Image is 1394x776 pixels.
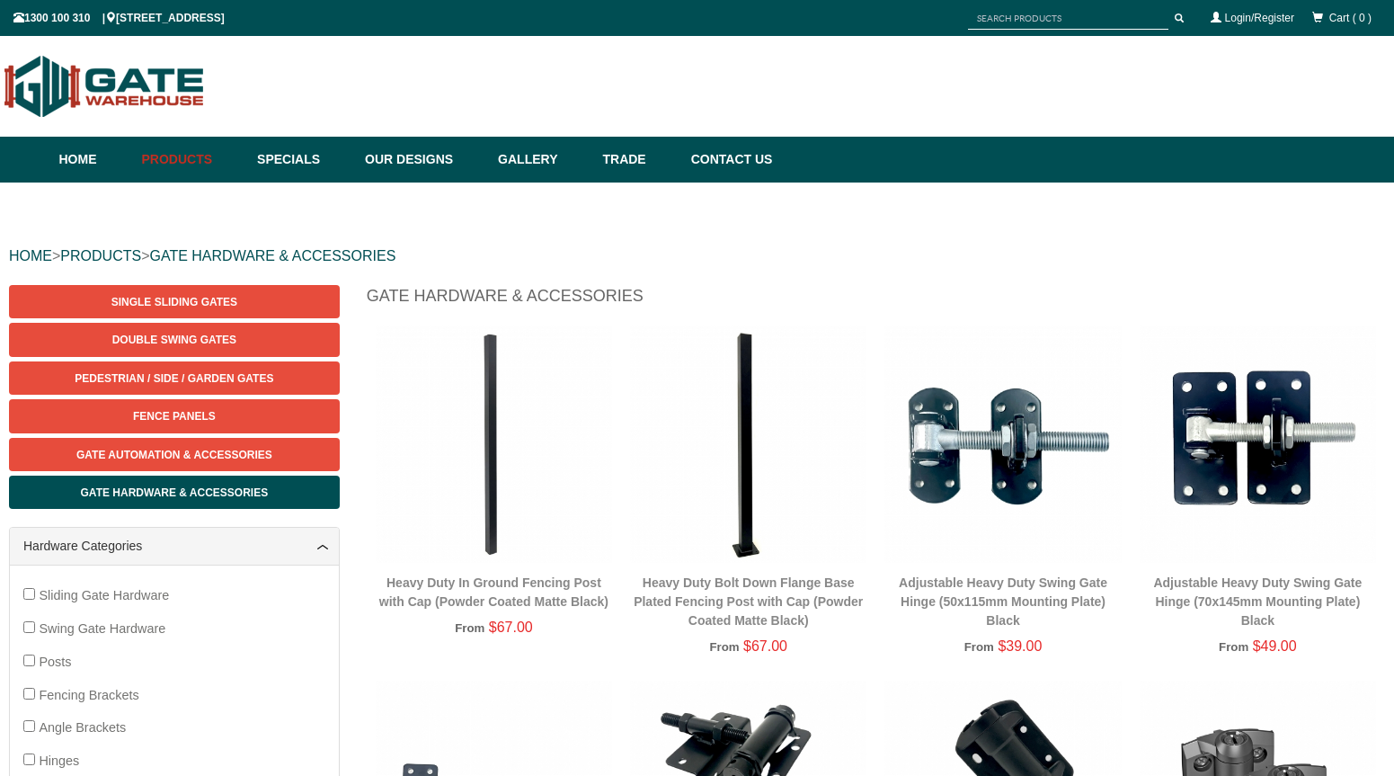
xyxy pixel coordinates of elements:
[964,640,994,654] span: From
[455,621,484,635] span: From
[39,688,138,702] span: Fencing Brackets
[1225,12,1294,24] a: Login/Register
[149,248,395,263] a: GATE HARDWARE & ACCESSORIES
[884,326,1121,562] img: Adjustable Heavy Duty Swing Gate Hinge (50x115mm Mounting Plate) - Black - Gate Warehouse
[630,326,866,562] img: Heavy Duty Bolt Down Flange Base Plated Fencing Post with Cap (Powder Coated Matte Black) - Gate ...
[9,248,52,263] a: HOME
[9,399,340,433] a: Fence Panels
[133,410,216,423] span: Fence Panels
[39,588,169,602] span: Sliding Gate Hardware
[899,575,1107,628] a: Adjustable Heavy Duty Swing Gate Hinge (50x115mm Mounting Plate)Black
[39,655,71,669] span: Posts
[23,537,325,556] a: Hardware Categories
[1219,640,1248,654] span: From
[59,137,133,183] a: Home
[9,227,1385,285] div: > >
[39,720,126,735] span: Angle Brackets
[9,285,340,318] a: Single Sliding Gates
[379,575,608,609] a: Heavy Duty In Ground Fencing Post with Cap (Powder Coated Matte Black)
[743,638,787,654] span: $67.00
[9,361,340,395] a: Pedestrian / Side / Garden Gates
[60,248,141,263] a: PRODUCTS
[248,137,356,183] a: Specials
[1253,638,1297,654] span: $49.00
[356,137,489,183] a: Our Designs
[634,575,863,628] a: Heavy Duty Bolt Down Flange Base Plated Fencing Post with Cap (Powder Coated Matte Black)
[111,296,237,308] span: Single Sliding Gates
[998,638,1042,654] span: $39.00
[489,137,593,183] a: Gallery
[112,334,236,346] span: Double Swing Gates
[9,476,340,509] a: Gate Hardware & Accessories
[81,486,269,499] span: Gate Hardware & Accessories
[1329,12,1372,24] span: Cart ( 0 )
[39,754,79,768] span: Hinges
[133,137,249,183] a: Products
[39,621,165,636] span: Swing Gate Hardware
[367,285,1385,317] h1: Gate Hardware & Accessories
[9,438,340,471] a: Gate Automation & Accessories
[489,620,533,635] span: $67.00
[593,137,681,183] a: Trade
[1153,575,1362,628] a: Adjustable Heavy Duty Swing Gate Hinge (70x145mm Mounting Plate)Black
[682,137,773,183] a: Contact Us
[968,7,1168,30] input: SEARCH PRODUCTS
[1140,326,1376,562] img: Adjustable Heavy Duty Swing Gate Hinge (70x145mm Mounting Plate) - Black - Gate Warehouse
[709,640,739,654] span: From
[9,323,340,356] a: Double Swing Gates
[75,372,273,385] span: Pedestrian / Side / Garden Gates
[76,449,272,461] span: Gate Automation & Accessories
[376,326,612,562] img: Heavy Duty In Ground Fencing Post with Cap (Powder Coated Matte Black) - Gate Warehouse
[13,12,225,24] span: 1300 100 310 | [STREET_ADDRESS]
